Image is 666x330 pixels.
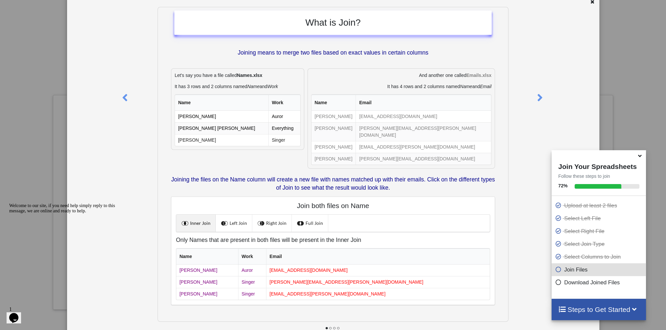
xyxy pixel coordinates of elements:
[238,288,266,300] td: Singer
[555,201,644,210] p: Upload at least 2 files
[176,265,238,276] td: [PERSON_NAME]
[555,227,644,235] p: Select Right File
[7,304,28,323] iframe: chat widget
[175,83,301,90] p: It has 3 rows and 2 columns named and
[552,161,646,171] h4: Join Your Spreadsheets
[268,134,300,146] td: Singer
[3,3,109,13] span: Welcome to our site, if you need help simply reply to this message, we are online and ready to help.
[292,215,328,232] a: Full Join
[247,84,259,89] i: Name
[176,237,490,244] h5: Only Names that are present in both files will be present in the Inner Join
[266,276,490,288] td: [PERSON_NAME][EMAIL_ADDRESS][PERSON_NAME][DOMAIN_NAME]
[252,215,292,232] a: Right Join
[558,183,567,188] b: 72 %
[3,3,121,13] div: Welcome to our site, if you need help simply reply to this message, we are online and ready to help.
[311,83,492,90] p: It has 4 rows and 2 columns named and
[176,201,490,210] h4: Join both files on Name
[267,84,278,89] i: Work
[238,265,266,276] td: Auror
[266,248,490,265] th: Email
[266,265,490,276] td: [EMAIL_ADDRESS][DOMAIN_NAME]
[216,215,252,232] a: Left Join
[175,122,268,134] td: [PERSON_NAME] [PERSON_NAME]
[356,111,491,122] td: [EMAIL_ADDRESS][DOMAIN_NAME]
[311,141,356,153] td: [PERSON_NAME]
[181,17,485,28] h2: What is Join?
[460,84,472,89] i: Name
[174,49,492,57] p: Joining means to merge two files based on exact values in certain columns
[266,288,490,300] td: [EMAIL_ADDRESS][PERSON_NAME][DOMAIN_NAME]
[175,95,268,111] th: Name
[466,73,491,78] b: Emails.xlsx
[356,153,491,165] td: [PERSON_NAME][EMAIL_ADDRESS][DOMAIN_NAME]
[311,95,356,111] th: Name
[238,248,266,265] th: Work
[555,266,644,274] p: Join Files
[555,214,644,223] p: Select Left File
[238,276,266,288] td: Singer
[311,153,356,165] td: [PERSON_NAME]
[356,95,491,111] th: Email
[268,122,300,134] td: Everything
[480,84,491,89] i: Email
[176,215,216,232] a: Inner Join
[311,122,356,141] td: [PERSON_NAME]
[356,122,491,141] td: [PERSON_NAME][EMAIL_ADDRESS][PERSON_NAME][DOMAIN_NAME]
[555,240,644,248] p: Select Join Type
[7,200,125,300] iframe: chat widget
[176,276,238,288] td: [PERSON_NAME]
[311,72,492,79] p: And another one called
[175,111,268,122] td: [PERSON_NAME]
[268,111,300,122] td: Auror
[237,73,262,78] b: Names.xlsx
[555,278,644,287] p: Download Joined Files
[176,288,238,300] td: [PERSON_NAME]
[555,253,644,261] p: Select Columns to Join
[356,141,491,153] td: [EMAIL_ADDRESS][PERSON_NAME][DOMAIN_NAME]
[176,248,238,265] th: Name
[552,173,646,179] p: Follow these steps to join
[175,134,268,146] td: [PERSON_NAME]
[175,72,301,79] p: Let's say you have a file called
[268,95,300,111] th: Work
[311,111,356,122] td: [PERSON_NAME]
[171,176,495,192] p: Joining the files on the Name column will create a new file with names matched up with their emai...
[558,305,639,314] h4: Steps to Get Started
